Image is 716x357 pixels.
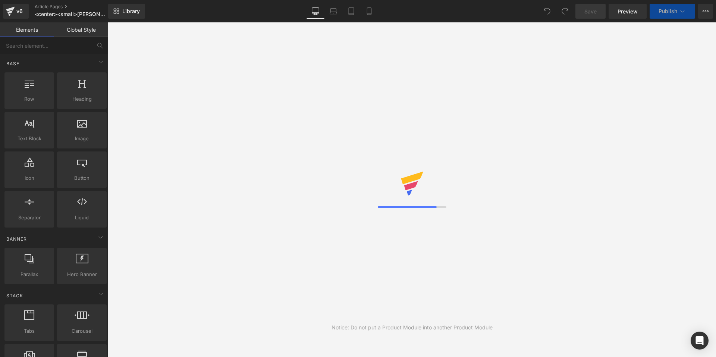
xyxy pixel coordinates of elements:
span: Hero Banner [59,270,104,278]
a: Laptop [324,4,342,19]
span: Button [59,174,104,182]
div: Notice: Do not put a Product Module into another Product Module [332,323,493,332]
span: Library [122,8,140,15]
span: Icon [7,174,52,182]
span: Stack [6,292,24,299]
span: Preview [618,7,638,15]
a: Desktop [307,4,324,19]
span: Liquid [59,214,104,222]
span: Row [7,95,52,103]
div: v6 [15,6,24,16]
a: Mobile [360,4,378,19]
span: Publish [659,8,677,14]
span: Banner [6,235,28,242]
button: Undo [540,4,555,19]
span: Text Block [7,135,52,143]
span: Base [6,60,20,67]
span: Parallax [7,270,52,278]
a: Preview [609,4,647,19]
a: Global Style [54,22,108,37]
a: New Library [108,4,145,19]
span: Tabs [7,327,52,335]
span: Heading [59,95,104,103]
button: Redo [558,4,572,19]
span: <center><small>[PERSON_NAME] COSMETICS<br> [DATE] HOLIDAY COLLECTION</center></small> [35,11,106,17]
span: Separator [7,214,52,222]
button: More [698,4,713,19]
span: Carousel [59,327,104,335]
a: Article Pages [35,4,120,10]
div: Open Intercom Messenger [691,332,709,350]
a: v6 [3,4,29,19]
button: Publish [650,4,695,19]
a: Tablet [342,4,360,19]
span: Image [59,135,104,143]
span: Save [584,7,597,15]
